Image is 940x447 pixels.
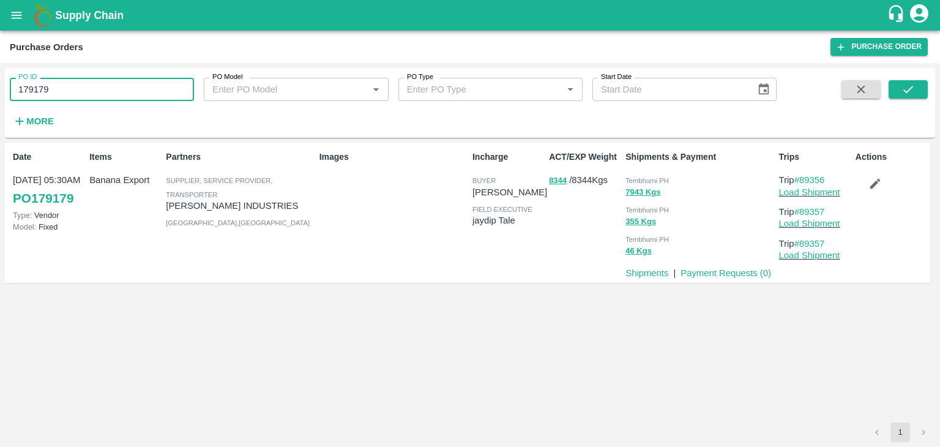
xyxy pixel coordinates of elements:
input: Start Date [592,78,747,101]
div: customer-support [887,4,908,26]
a: Load Shipment [779,187,840,197]
a: Supply Chain [55,7,887,24]
p: Vendor [13,209,84,221]
b: Supply Chain [55,9,124,21]
p: [PERSON_NAME] [472,186,547,199]
p: Images [319,151,468,163]
a: #89357 [794,207,825,217]
p: Fixed [13,221,84,233]
p: [DATE] 05:30AM [13,173,84,187]
span: field executive [472,206,532,213]
a: Shipments [625,268,668,278]
label: PO ID [18,72,37,82]
p: Partners [166,151,314,163]
span: buyer [472,177,496,184]
span: Model: [13,222,36,231]
img: logo [31,3,55,28]
p: Incharge [472,151,544,163]
a: Load Shipment [779,219,840,228]
p: / 8344 Kgs [549,173,621,187]
div: account of current user [908,2,930,28]
input: Enter PO ID [10,78,194,101]
strong: More [26,116,54,126]
input: Enter PO Type [402,81,543,97]
div: | [668,261,676,280]
div: Purchase Orders [10,39,83,55]
span: Supplier, Service Provider, Transporter [166,177,272,198]
p: Trip [779,237,851,250]
button: page 1 [890,423,910,442]
span: Tembhurni PH [625,236,669,243]
input: Enter PO Model [207,81,348,97]
p: Trips [779,151,851,163]
p: [PERSON_NAME] INDUSTRIES [166,199,314,212]
button: open drawer [2,1,31,29]
a: #89357 [794,239,825,249]
button: 7943 Kgs [625,186,660,200]
button: Choose date [752,78,775,101]
button: More [10,111,57,132]
button: 355 Kgs [625,215,656,229]
p: Items [89,151,161,163]
p: Banana Export [89,173,161,187]
p: Trip [779,173,851,187]
button: Open [368,81,384,97]
span: Tembhurni PH [625,206,669,214]
a: #89356 [794,175,825,185]
label: Start Date [601,72,632,82]
a: PO179179 [13,187,73,209]
p: Shipments & Payment [625,151,774,163]
p: jaydip Tale [472,214,544,227]
button: 8344 [549,174,567,188]
p: Date [13,151,84,163]
button: Open [562,81,578,97]
label: PO Model [212,72,243,82]
p: ACT/EXP Weight [549,151,621,163]
label: PO Type [407,72,433,82]
nav: pagination navigation [865,423,935,442]
span: Tembhurni PH [625,177,669,184]
span: Type: [13,211,32,220]
p: Actions [856,151,927,163]
button: 46 Kgs [625,244,652,258]
p: Trip [779,205,851,219]
a: Payment Requests (0) [681,268,771,278]
a: Load Shipment [779,250,840,260]
span: [GEOGRAPHIC_DATA] , [GEOGRAPHIC_DATA] [166,219,310,227]
a: Purchase Order [830,38,928,56]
